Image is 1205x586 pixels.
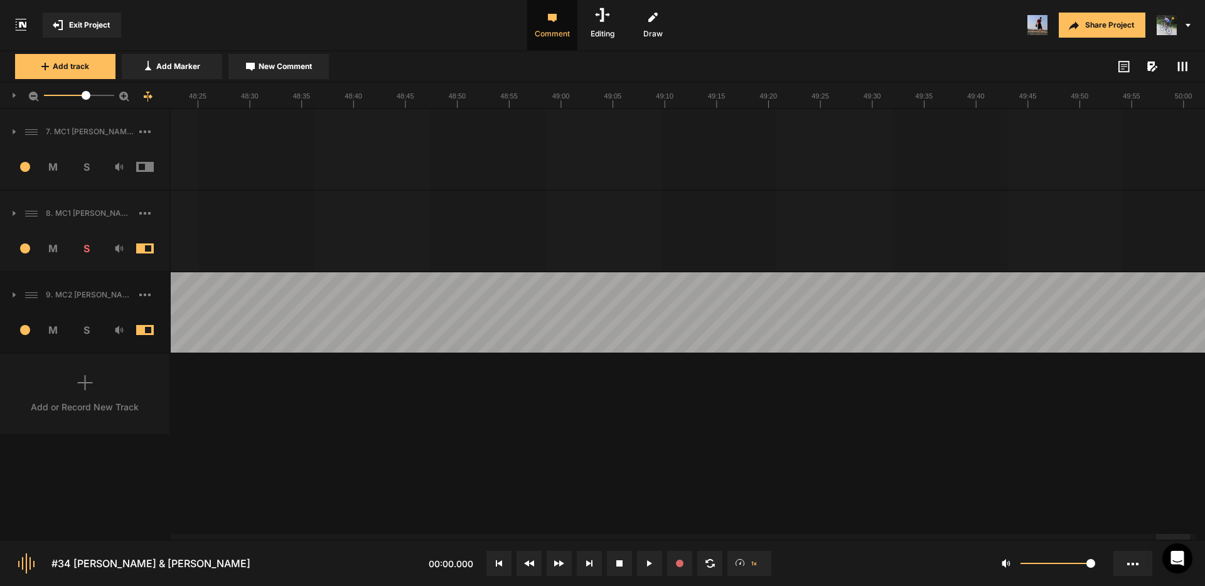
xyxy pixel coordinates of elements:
[916,92,933,100] text: 49:35
[37,241,70,256] span: M
[15,54,115,79] button: Add track
[156,61,200,72] span: Add Marker
[190,92,207,100] text: 48:25
[241,92,259,100] text: 48:30
[43,13,121,38] button: Exit Project
[1027,15,1047,35] img: ACg8ocJ5zrP0c3SJl5dKscm-Goe6koz8A9fWD7dpguHuX8DX5VIxymM=s96-c
[1071,92,1089,100] text: 49:50
[727,551,771,576] button: 1x
[501,92,518,100] text: 48:55
[864,92,881,100] text: 49:30
[708,92,726,100] text: 49:15
[228,54,329,79] button: New Comment
[122,54,222,79] button: Add Marker
[31,400,139,413] div: Add or Record New Track
[1123,92,1141,100] text: 49:55
[259,61,312,72] span: New Comment
[1059,13,1145,38] button: Share Project
[1162,543,1192,573] div: Open Intercom Messenger
[552,92,570,100] text: 49:00
[345,92,363,100] text: 48:40
[41,208,139,219] span: 8. MC1 [PERSON_NAME] and [PERSON_NAME] Hard Lock Copy 01
[1019,92,1037,100] text: 49:45
[604,92,622,100] text: 49:05
[1175,92,1192,100] text: 50:00
[397,92,414,100] text: 48:45
[1157,15,1177,35] img: ACg8ocLxXzHjWyafR7sVkIfmxRufCxqaSAR27SDjuE-ggbMy1qqdgD8=s96-c
[968,92,985,100] text: 49:40
[69,19,110,31] span: Exit Project
[53,61,89,72] span: Add track
[70,241,103,256] span: S
[812,92,830,100] text: 49:25
[293,92,311,100] text: 48:35
[70,322,103,338] span: S
[51,556,250,571] div: #34 [PERSON_NAME] & [PERSON_NAME]
[37,322,70,338] span: M
[656,92,674,100] text: 49:10
[41,289,139,301] span: 9. MC2 [PERSON_NAME] and [PERSON_NAME] Hard Lock
[429,558,473,569] span: 00:00.000
[760,92,778,100] text: 49:20
[70,159,103,174] span: S
[41,126,139,137] span: 7. MC1 [PERSON_NAME] and [PERSON_NAME] Hard Lock Copy 01
[449,92,466,100] text: 48:50
[37,159,70,174] span: M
